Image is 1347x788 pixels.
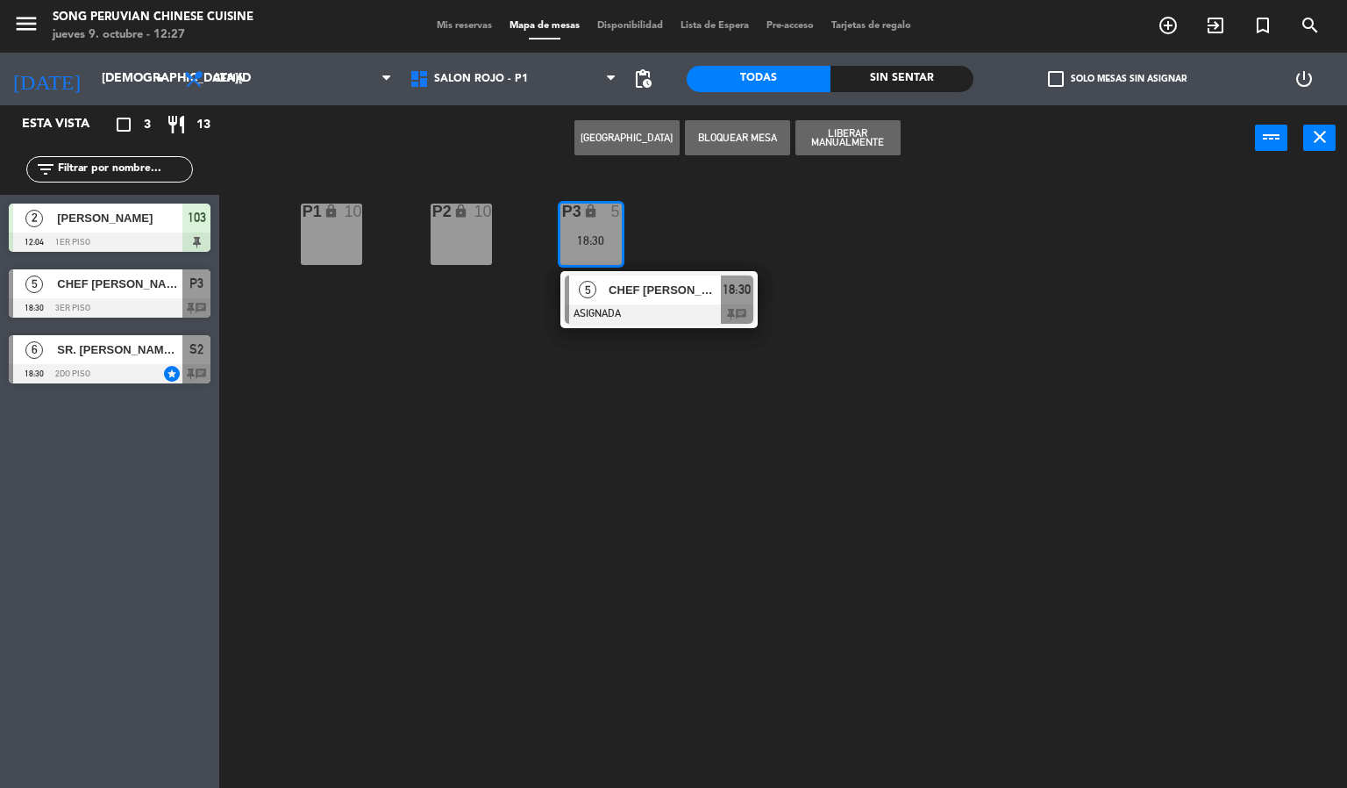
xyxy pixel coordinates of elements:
span: 5 [579,281,596,298]
div: 10 [474,204,492,219]
div: Song Peruvian Chinese Cuisine [53,9,253,26]
i: menu [13,11,39,37]
span: Disponibilidad [588,21,672,31]
label: Solo mesas sin asignar [1048,71,1187,87]
span: 6 [25,341,43,359]
span: BUSCAR [1286,11,1334,40]
span: 2 [25,210,43,227]
i: turned_in_not [1252,15,1273,36]
input: Filtrar por nombre... [56,160,192,179]
div: 18:30 [560,234,622,247]
span: Pre-acceso [758,21,823,31]
div: 5 [611,204,622,219]
div: Esta vista [9,114,126,135]
span: Mapa de mesas [501,21,588,31]
i: crop_square [113,114,134,135]
span: 103 [188,207,206,228]
span: pending_actions [632,68,653,90]
button: [GEOGRAPHIC_DATA] [574,120,680,155]
button: close [1303,125,1336,151]
span: Tarjetas de regalo [823,21,920,31]
span: Mis reservas [428,21,501,31]
span: 18:30 [723,279,751,300]
i: power_input [1261,126,1282,147]
i: add_circle_outline [1158,15,1179,36]
button: power_input [1255,125,1287,151]
span: CHEF [PERSON_NAME] [57,275,182,293]
span: S2 [189,339,203,360]
div: jueves 9. octubre - 12:27 [53,26,253,44]
i: lock [583,204,598,218]
span: Cena [213,73,244,85]
div: Sin sentar [830,66,974,92]
div: Todas [687,66,830,92]
button: Liberar Manualmente [795,120,901,155]
i: close [1309,126,1330,147]
div: P2 [432,204,433,219]
i: restaurant [166,114,187,135]
span: 3 [144,115,151,135]
span: CHEF [PERSON_NAME] [609,281,721,299]
span: 5 [25,276,43,293]
i: search [1300,15,1321,36]
button: Bloquear Mesa [685,120,790,155]
span: SALON ROJO - P1 [434,73,528,85]
i: lock [324,204,339,218]
i: exit_to_app [1205,15,1226,36]
i: arrow_drop_down [150,68,171,90]
span: 13 [196,115,210,135]
span: WALK IN [1192,11,1239,40]
i: lock [453,204,468,218]
span: RESERVAR MESA [1144,11,1192,40]
i: filter_list [35,159,56,180]
span: P3 [189,273,203,294]
span: Reserva especial [1239,11,1286,40]
span: check_box_outline_blank [1048,71,1064,87]
button: menu [13,11,39,43]
span: SR. [PERSON_NAME] - VIP EJECUTIVA DEL BANCO / SR. [PERSON_NAME] [57,340,182,359]
span: Lista de Espera [672,21,758,31]
div: P3 [562,204,563,219]
i: power_settings_new [1294,68,1315,90]
span: [PERSON_NAME] [57,209,182,227]
div: 10 [345,204,362,219]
